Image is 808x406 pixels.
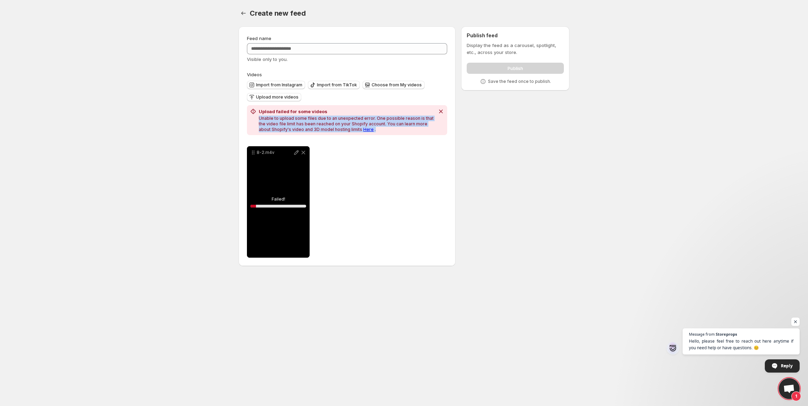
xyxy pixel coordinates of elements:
a: Here [363,127,374,132]
span: Upload more videos [256,94,298,100]
span: Reply [781,360,793,372]
span: Create new feed [250,9,306,17]
button: Settings [239,8,248,18]
span: Hello, please feel free to reach out here anytime if you need help or have questions. 😊 [689,338,793,351]
span: Videos [247,72,262,77]
p: Display the feed as a carousel, spotlight, etc., across your store. [467,42,564,56]
p: Save the feed once to publish. [488,79,551,84]
button: Upload more videos [247,93,301,101]
a: Open chat [779,378,800,399]
h2: Publish feed [467,32,564,39]
p: 8-2.m4v [257,150,293,155]
span: Message from [689,332,715,336]
span: Choose from My videos [372,82,422,88]
span: 1 [791,391,801,401]
button: Import from TikTok [308,81,360,89]
p: Unable to upload some files due to an unexpected error. One possible reason is that the video fil... [259,116,435,132]
span: Storeprops [716,332,737,336]
span: Visible only to you. [247,56,288,62]
button: Choose from My videos [363,81,425,89]
span: Feed name [247,36,271,41]
span: Import from Instagram [256,82,302,88]
button: Import from Instagram [247,81,305,89]
span: Import from TikTok [317,82,357,88]
button: Dismiss notification [436,107,446,116]
h2: Upload failed for some videos [259,108,435,115]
